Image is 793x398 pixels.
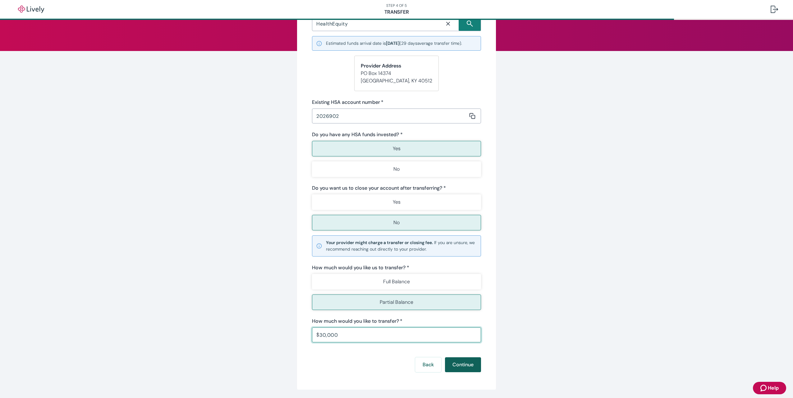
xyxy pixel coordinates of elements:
button: No [312,215,481,230]
button: No [312,161,481,177]
label: Do you have any HSA funds invested? * [312,131,403,138]
p: Yes [393,145,401,152]
p: No [393,219,400,226]
svg: Copy to clipboard [469,113,475,119]
p: Yes [393,198,401,206]
label: How much would you like us to transfer? * [312,264,409,271]
input: $0.00 [319,329,481,341]
p: PO Box 14374 [361,70,432,77]
button: Yes [312,194,481,210]
p: Partial Balance [380,298,413,306]
button: Log out [766,2,783,17]
p: [GEOGRAPHIC_DATA] , KY 40512 [361,77,432,85]
button: Back [415,357,441,372]
input: Search input [314,19,438,28]
strong: Your provider might charge a transfer or closing fee. [326,240,433,245]
span: Help [768,384,779,392]
button: Search icon [459,16,481,31]
label: Do you want us to close your account after transferring? * [312,184,446,192]
button: Continue [445,357,481,372]
button: Yes [312,141,481,156]
svg: Close icon [445,21,451,27]
img: Lively [14,6,48,13]
button: Close icon [438,17,459,30]
p: $ [316,331,319,339]
label: How much would you like to transfer? [312,317,402,325]
small: Estimated funds arrival date is ( 29 days average transfer time). [326,40,462,47]
strong: Provider Address [361,62,401,69]
button: Partial Balance [312,294,481,310]
p: No [393,165,400,173]
button: Zendesk support iconHelp [753,382,786,394]
svg: Zendesk support icon [760,384,768,392]
p: Full Balance [383,278,410,285]
button: Copy message content to clipboard [468,112,477,120]
b: [DATE] [386,40,400,46]
svg: Search icon [467,21,473,27]
small: If you are unsure, we recommend reaching out directly to your provider. [326,239,477,252]
button: Full Balance [312,274,481,289]
label: Existing HSA account number [312,99,383,106]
